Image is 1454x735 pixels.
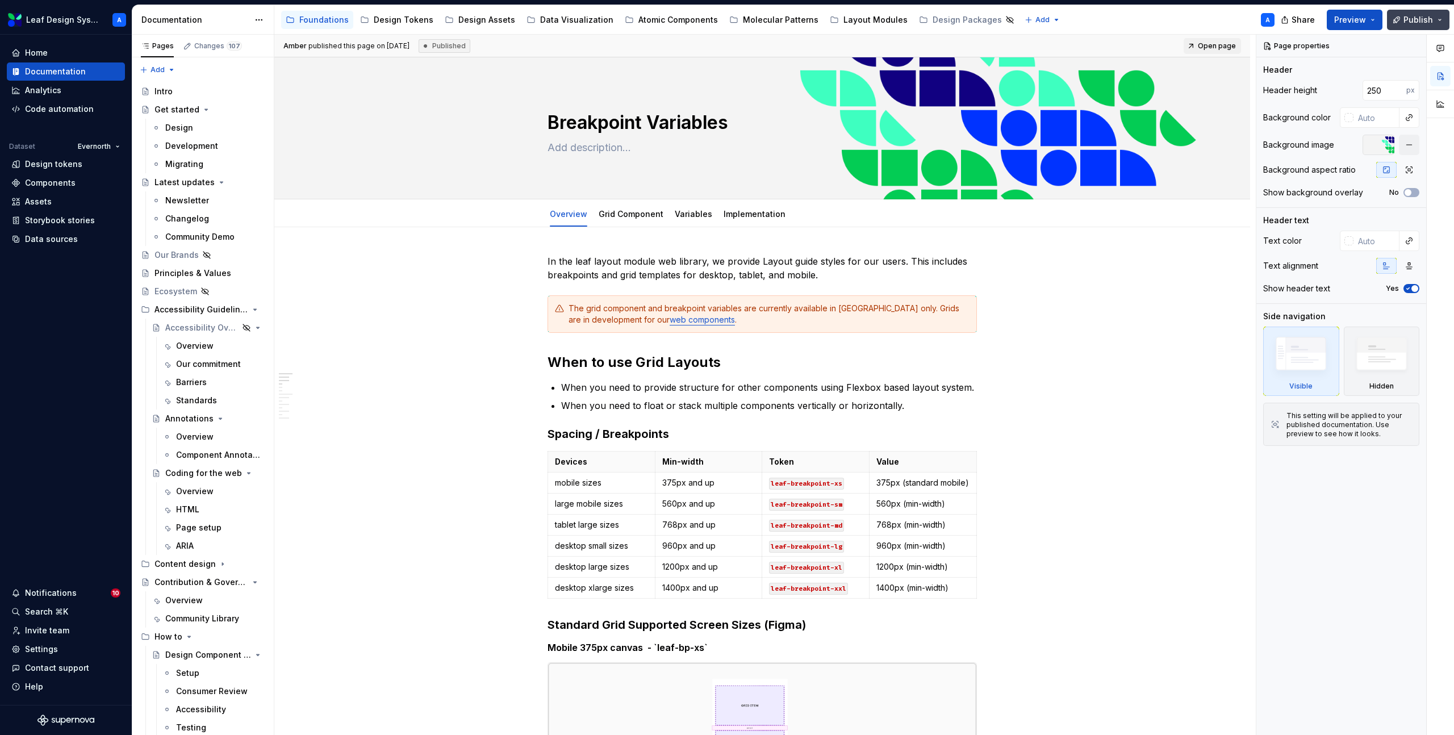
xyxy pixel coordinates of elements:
a: Overview [158,337,269,355]
a: Standards [158,391,269,410]
span: published this page on [DATE] [283,41,410,51]
a: Changelog [147,210,269,228]
a: Consumer Review [158,682,269,700]
button: Preview [1327,10,1382,30]
a: Community Demo [147,228,269,246]
div: Newsletter [165,195,209,206]
div: How to [136,628,269,646]
div: Assets [25,196,52,207]
div: Implementation [719,202,790,225]
div: Overview [545,202,592,225]
a: Design [147,119,269,137]
div: Home [25,47,48,59]
div: Visible [1289,382,1313,391]
button: Share [1275,10,1322,30]
div: Header [1263,64,1292,76]
a: Overview [147,591,269,609]
a: Data Visualization [522,11,618,29]
div: ARIA [176,540,194,552]
a: ARIA [158,537,269,555]
div: Testing [176,722,206,733]
a: Invite team [7,621,125,640]
div: Side navigation [1263,311,1326,322]
div: Community Demo [165,231,235,243]
a: Code automation [7,100,125,118]
div: Development [165,140,218,152]
span: Add [1035,15,1050,24]
a: Settings [7,640,125,658]
a: Intro [136,82,269,101]
div: Grid Component [594,202,668,225]
code: leaf-breakpoint-xxl [769,583,848,595]
div: Overview [176,340,214,352]
p: 960px and up [662,540,755,552]
div: Content design [154,558,216,570]
button: Evernorth [73,139,125,154]
div: Design [165,122,193,133]
div: Component Annotations [176,449,262,461]
div: Layout Modules [843,14,908,26]
div: Foundations [299,14,349,26]
div: Consumer Review [176,686,248,697]
div: Search ⌘K [25,606,68,617]
div: How to [154,631,182,642]
p: When you need to provide structure for other components using Flexbox based layout system. [561,381,977,394]
p: Min-width [662,456,755,467]
a: Setup [158,664,269,682]
p: 375px (standard mobile) [876,477,970,488]
button: Help [7,678,125,696]
code: leaf-breakpoint-lg [769,541,844,553]
div: Text alignment [1263,260,1318,272]
div: Design Tokens [374,14,433,26]
span: Share [1292,14,1315,26]
a: Assets [7,193,125,211]
a: Documentation [7,62,125,81]
div: Contact support [25,662,89,674]
input: Auto [1363,80,1406,101]
a: Ecosystem [136,282,269,300]
a: Page setup [158,519,269,537]
a: Our commitment [158,355,269,373]
h2: When to use Grid Layouts [548,353,977,371]
div: Changes [194,41,242,51]
div: Components [25,177,76,189]
div: Accessibility [176,704,226,715]
div: Show header text [1263,283,1330,294]
div: Design Packages [933,14,1002,26]
a: Community Library [147,609,269,628]
div: Migrating [165,158,203,170]
div: Overview [165,595,203,606]
div: Visible [1263,327,1339,396]
a: Implementation [724,209,786,219]
div: Content design [136,555,269,573]
div: Documentation [141,14,249,26]
span: 10 [111,588,120,598]
div: Invite team [25,625,69,636]
div: Accessibility Guidelines [154,304,248,315]
p: desktop small sizes [555,540,648,552]
div: Pages [141,41,174,51]
div: Documentation [25,66,86,77]
div: Annotations [165,413,214,424]
span: 107 [227,41,242,51]
div: Standards [176,395,217,406]
div: Published [419,39,470,53]
textarea: Breakpoint Variables [545,109,975,136]
span: Open page [1198,41,1236,51]
div: Changelog [165,213,209,224]
a: Foundations [281,11,353,29]
label: No [1389,188,1399,197]
p: 1200px and up [662,561,755,573]
a: Design Packages [914,11,1019,29]
span: Add [151,65,165,74]
div: Barriers [176,377,207,388]
div: HTML [176,504,199,515]
div: This setting will be applied to your published documentation. Use preview to see how it looks. [1286,411,1412,439]
div: Overview [176,431,214,442]
a: Variables [675,209,712,219]
a: Design Tokens [356,11,438,29]
div: Latest updates [154,177,215,188]
input: Auto [1353,231,1399,251]
div: Design Assets [458,14,515,26]
div: Hidden [1369,382,1394,391]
